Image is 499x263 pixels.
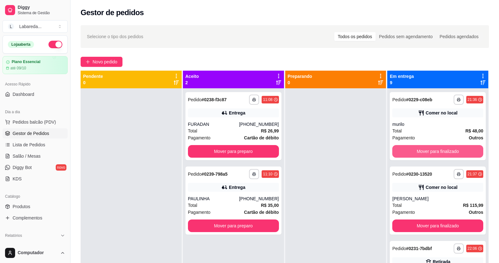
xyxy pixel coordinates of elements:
[426,110,457,116] div: Comer no local
[3,245,68,260] button: Computador
[469,210,483,215] strong: Outros
[19,23,42,30] div: Labareda ...
[188,145,279,158] button: Mover para preparo
[3,241,68,251] a: Relatórios de vendas
[261,128,279,133] strong: R$ 26,99
[390,79,414,86] p: 9
[18,5,65,10] span: Diggy
[13,130,49,137] span: Gestor de Pedidos
[13,176,22,182] span: KDS
[13,164,32,171] span: Diggy Bot
[239,121,279,127] div: [PHONE_NUMBER]
[188,121,239,127] div: FURADAN
[201,172,228,177] strong: # 0239-798a5
[10,66,26,71] article: até 09/10
[185,79,199,86] p: 2
[376,32,436,41] div: Pedidos sem agendamento
[406,246,432,251] strong: # 0231-7bdbf
[3,56,68,74] a: Plano Essencialaté 09/10
[263,172,272,177] div: 11:10
[334,32,376,41] div: Todos os pedidos
[463,203,483,208] strong: R$ 115,99
[229,110,245,116] div: Entrega
[229,184,245,190] div: Entrega
[188,219,279,232] button: Mover para preparo
[3,202,68,212] a: Produtos
[188,134,211,141] span: Pagamento
[392,127,402,134] span: Total
[188,196,239,202] div: PAULINHA
[13,203,30,210] span: Produtos
[3,140,68,150] a: Lista de Pedidos
[406,172,432,177] strong: # 0230-13520
[263,97,272,102] div: 11:08
[86,60,90,64] span: plus
[239,196,279,202] div: [PHONE_NUMBER]
[3,128,68,138] a: Gestor de Pedidos
[185,73,199,79] p: Aceito
[465,128,483,133] strong: R$ 48,00
[12,60,40,64] article: Plano Essencial
[3,107,68,117] div: Dia a dia
[406,97,432,102] strong: # 0229-c08eb
[13,215,42,221] span: Complementos
[288,73,312,79] p: Preparando
[13,243,54,249] span: Relatórios de vendas
[87,33,143,40] span: Selecione o tipo dos pedidos
[13,119,56,125] span: Pedidos balcão (PDV)
[3,162,68,172] a: Diggy Botnovo
[288,79,312,86] p: 0
[18,250,58,256] span: Computador
[244,210,279,215] strong: Cartão de débito
[5,233,22,238] span: Relatórios
[8,41,34,48] div: Loja aberta
[83,73,103,79] p: Pendente
[81,57,122,67] button: Novo pedido
[201,97,226,102] strong: # 0238-f3c87
[3,174,68,184] a: KDS
[392,134,415,141] span: Pagamento
[188,202,197,209] span: Total
[188,172,202,177] span: Pedido
[392,97,406,102] span: Pedido
[426,184,457,190] div: Comer no local
[81,8,144,18] h2: Gestor de pedidos
[392,246,406,251] span: Pedido
[468,172,477,177] div: 21:37
[3,191,68,202] div: Catálogo
[188,127,197,134] span: Total
[244,135,279,140] strong: Cartão de débito
[18,10,65,15] span: Sistema de Gestão
[392,202,402,209] span: Total
[83,79,103,86] p: 0
[392,121,483,127] div: murilo
[93,58,117,65] span: Novo pedido
[392,219,483,232] button: Mover para finalizado
[469,135,483,140] strong: Outros
[3,89,68,99] a: Dashboard
[3,79,68,89] div: Acesso Rápido
[48,41,62,48] button: Alterar Status
[392,209,415,216] span: Pagamento
[13,153,41,159] span: Salão / Mesas
[3,3,68,18] a: DiggySistema de Gestão
[436,32,482,41] div: Pedidos agendados
[392,172,406,177] span: Pedido
[13,91,34,97] span: Dashboard
[392,196,483,202] div: [PERSON_NAME]
[390,73,414,79] p: Em entrega
[468,246,477,251] div: 22:06
[13,142,45,148] span: Lista de Pedidos
[3,213,68,223] a: Complementos
[3,151,68,161] a: Salão / Mesas
[392,145,483,158] button: Mover para finalizado
[188,97,202,102] span: Pedido
[3,20,68,33] button: Select a team
[3,117,68,127] button: Pedidos balcão (PDV)
[261,203,279,208] strong: R$ 35,00
[188,209,211,216] span: Pagamento
[8,23,14,30] span: L
[468,97,477,102] div: 21:36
